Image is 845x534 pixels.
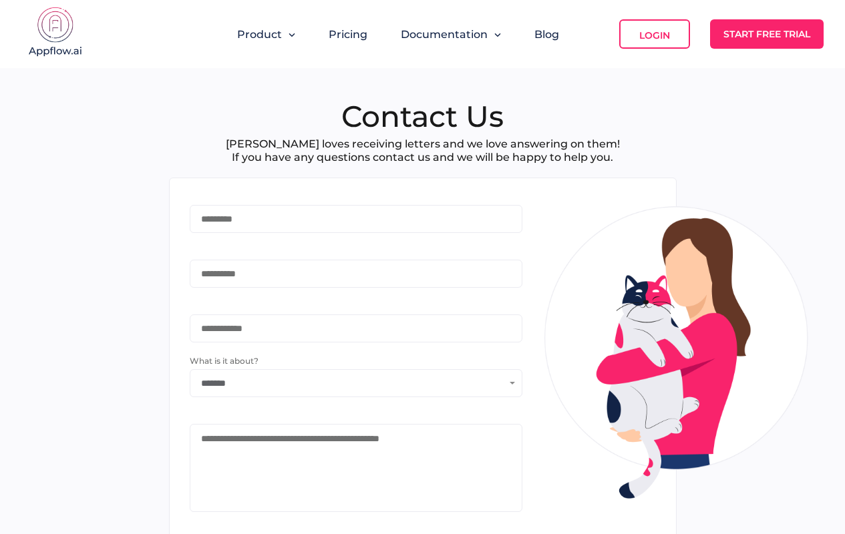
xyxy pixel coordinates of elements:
a: Blog [534,28,559,41]
span: Product [237,28,282,41]
button: Documentation [401,28,501,41]
a: Start Free Trial [710,19,824,49]
img: appflow.ai-logo [22,7,89,60]
span: What is it about? [190,356,259,366]
p: [PERSON_NAME] loves receiving letters and we love answering on them! If you have any questions co... [226,138,620,164]
img: muffin [542,205,810,501]
span: Documentation [401,28,488,41]
a: Pricing [329,28,367,41]
button: Product [237,28,295,41]
a: Login [619,19,690,49]
h1: Contact Us [341,101,504,131]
